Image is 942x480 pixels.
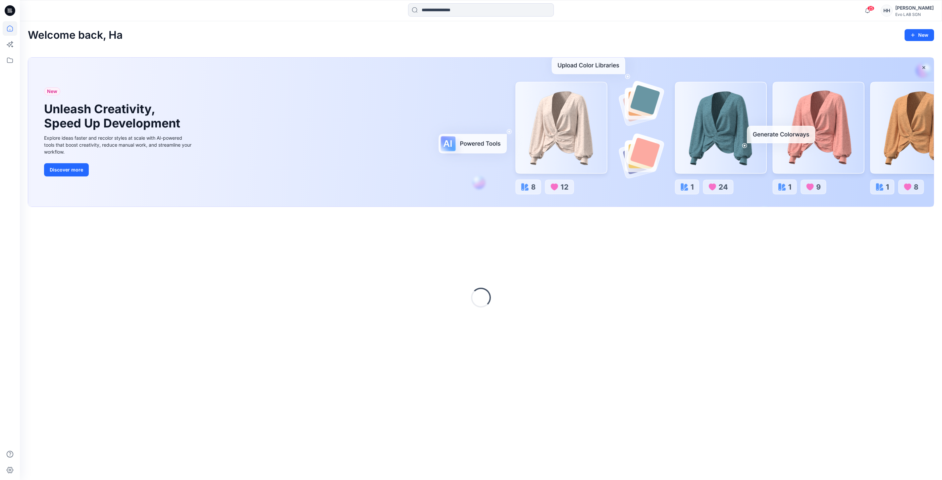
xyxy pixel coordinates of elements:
[867,6,874,11] span: 25
[47,87,57,95] span: New
[44,102,183,130] h1: Unleash Creativity, Speed Up Development
[881,5,893,17] div: HH
[28,29,123,41] h2: Welcome back, Ha
[895,4,934,12] div: [PERSON_NAME]
[44,134,193,155] div: Explore ideas faster and recolor styles at scale with AI-powered tools that boost creativity, red...
[895,12,934,17] div: Evo LAB SGN
[905,29,934,41] button: New
[44,163,89,176] button: Discover more
[44,163,193,176] a: Discover more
